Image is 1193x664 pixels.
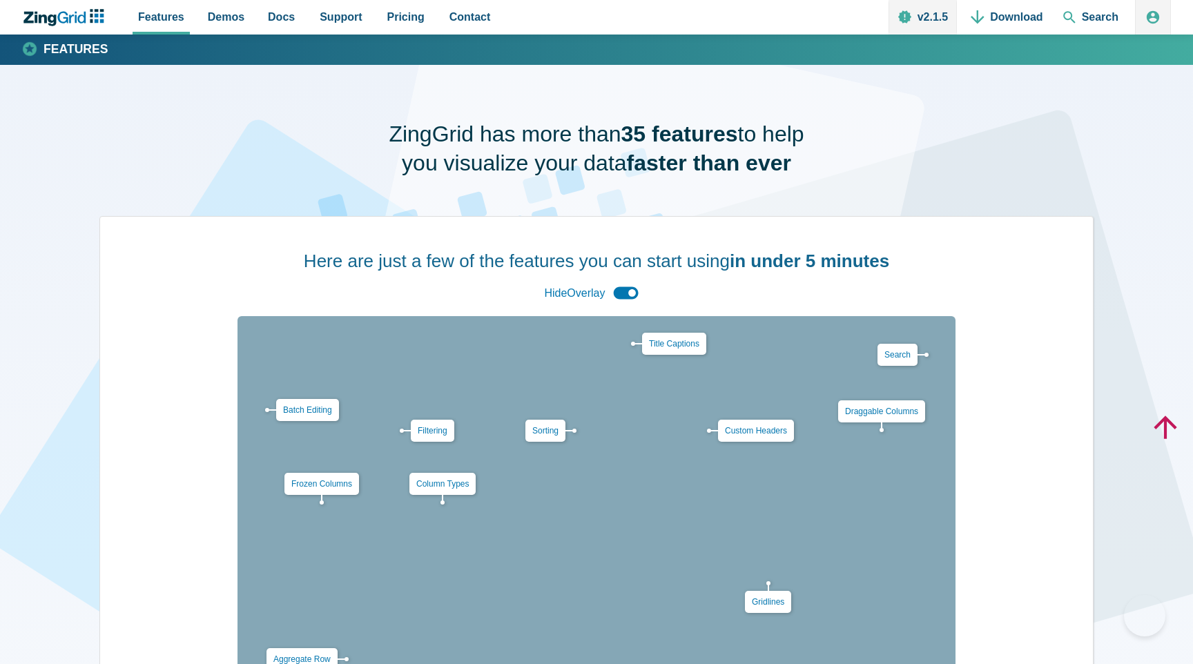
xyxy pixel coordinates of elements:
a: Column Types [416,479,469,489]
a: Custom Headers [725,426,787,436]
a: Draggable Columns [845,407,918,416]
iframe: Help Scout Beacon - Open [1124,595,1165,636]
a: ZingChart Logo. Click to return to the homepage [22,9,111,26]
a: Filtering [418,426,447,436]
span: Demos [208,8,244,26]
a: Title Captions [649,339,699,349]
h2: Here are just a few of the features you can start using [111,250,1082,273]
span: Contact [449,8,491,26]
strong: in under 5 minutes [730,251,889,271]
strong: 35 features [621,121,738,146]
span: Features [138,8,184,26]
span: Pricing [387,8,425,26]
h1: ZingGrid has more than to help you visualize your data [372,120,821,177]
strong: faster than ever [627,150,791,175]
strong: Features [43,43,108,56]
span: Support [320,8,362,26]
span: Docs [268,8,295,26]
a: Aggregate Row [273,654,331,664]
a: Sorting [532,426,559,436]
a: Frozen Columns [291,479,352,489]
a: Batch Editing [283,405,332,415]
a: Gridlines [752,597,784,607]
a: Search [884,350,911,360]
